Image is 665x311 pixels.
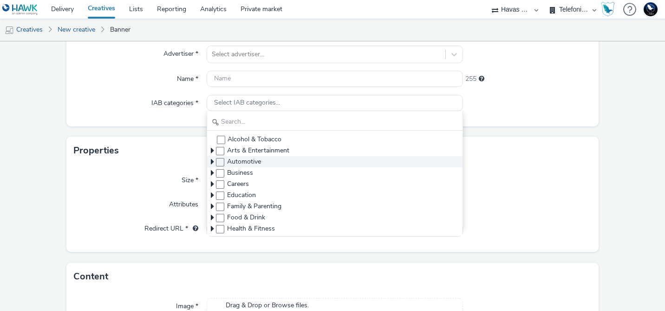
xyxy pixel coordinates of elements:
[178,172,202,185] label: Size *
[465,74,476,84] span: 255
[5,26,14,35] img: mobile
[141,220,202,233] label: Redirect URL *
[644,2,658,16] img: Support Hawk
[173,71,202,84] label: Name *
[228,135,281,144] span: Alcohol & Tobacco
[226,301,363,310] span: Drag & Drop or Browse files.
[227,202,281,211] span: Family & Parenting
[73,270,108,284] h3: Content
[227,213,265,222] span: Food & Drink
[227,235,285,245] span: Hobbies & Interests
[105,19,135,41] a: Banner
[227,191,256,200] span: Education
[207,114,463,131] input: Search...
[601,2,619,17] a: Hawk Academy
[165,196,202,209] label: Attributes
[601,2,615,17] img: Hawk Academy
[227,168,253,178] span: Business
[227,179,249,189] span: Careers
[227,146,289,155] span: Arts & Entertainment
[207,71,463,87] input: Name
[160,46,202,59] label: Advertiser *
[207,220,463,237] input: url...
[227,157,261,166] span: Automotive
[73,144,119,158] h3: Properties
[148,95,202,108] label: IAB categories *
[172,298,202,311] label: Image *
[2,4,38,15] img: undefined Logo
[227,224,275,233] span: Health & Fitness
[188,224,198,233] div: URL will be used as a validation URL with some SSPs and it will be the redirection URL of your cr...
[53,19,100,41] a: New creative
[479,74,484,84] div: Maximum 255 characters
[214,99,280,107] span: Select IAB categories...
